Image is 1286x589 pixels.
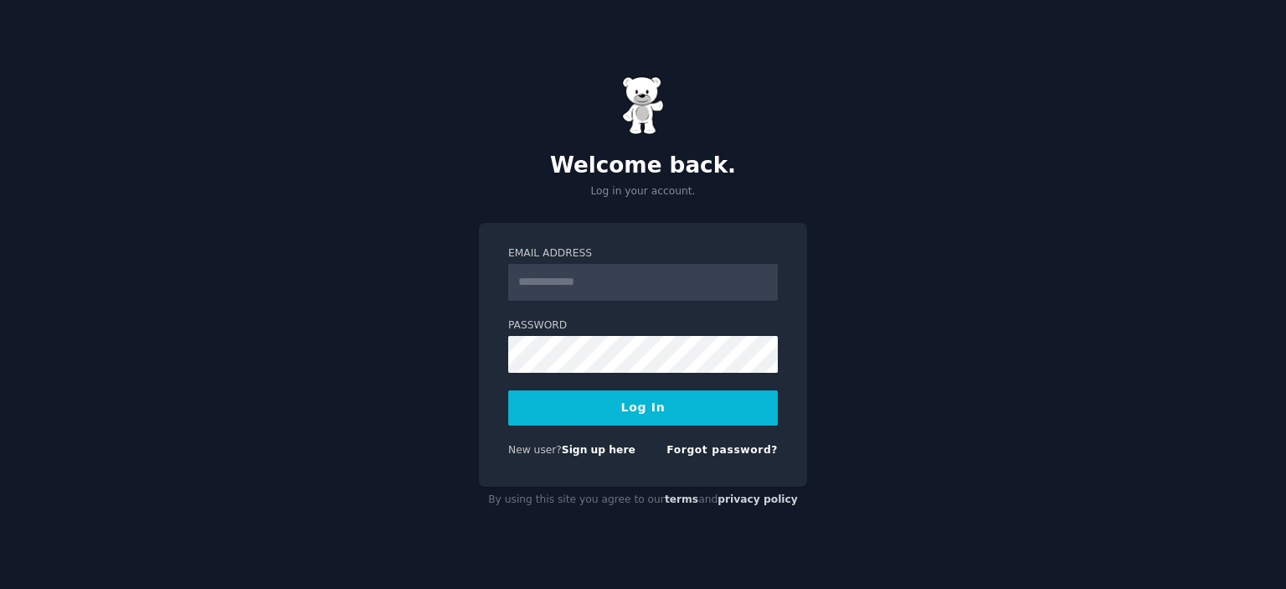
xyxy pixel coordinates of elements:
[562,444,635,456] a: Sign up here
[479,184,807,199] p: Log in your account.
[665,493,698,505] a: terms
[666,444,778,456] a: Forgot password?
[508,390,778,426] button: Log In
[508,444,562,456] span: New user?
[479,487,807,514] div: By using this site you agree to our and
[622,76,664,135] img: Gummy Bear
[718,493,798,505] a: privacy policy
[479,152,807,179] h2: Welcome back.
[508,246,778,261] label: Email Address
[508,318,778,333] label: Password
